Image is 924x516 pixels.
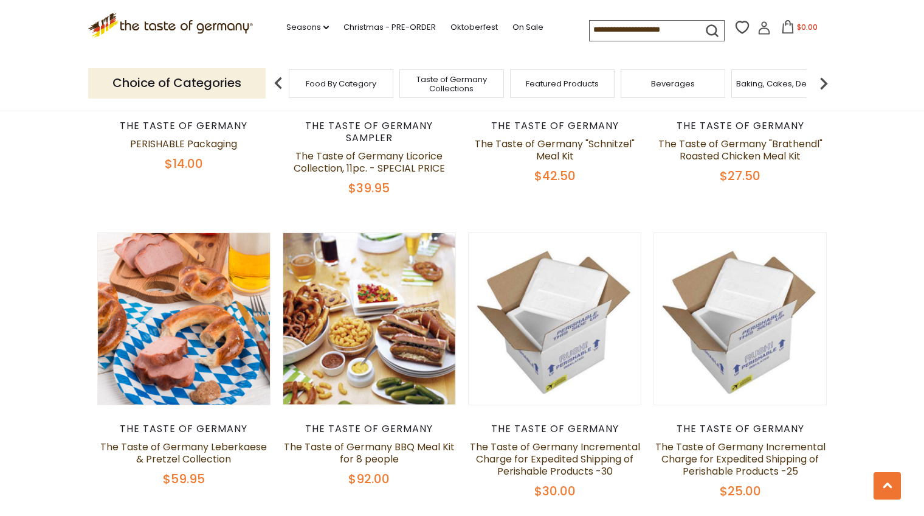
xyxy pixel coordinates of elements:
[475,137,635,163] a: The Taste of Germany "Schnitzel" Meal Kit
[797,22,818,32] span: $0.00
[294,149,445,175] a: The Taste of Germany Licorice Collection, 11pc. - SPECIAL PRICE
[526,79,599,88] a: Featured Products
[658,137,822,163] a: The Taste of Germany "Brathendl" Roasted Chicken Meal Kit
[348,180,390,197] span: $39.95
[736,79,830,88] a: Baking, Cakes, Desserts
[654,233,826,405] img: The Taste of Germany Incremental Charge for Expedited Shipping of Perishable Products -25
[165,155,203,172] span: $14.00
[163,470,205,487] span: $59.95
[655,440,826,478] a: The Taste of Germany Incremental Charge for Expedited Shipping of Perishable Products -25
[283,423,456,435] div: The Taste of Germany
[468,423,641,435] div: The Taste of Germany
[88,68,266,98] p: Choice of Categories
[653,423,827,435] div: The Taste of Germany
[534,483,576,500] span: $30.00
[720,167,760,184] span: $27.50
[266,71,291,96] img: previous arrow
[97,423,271,435] div: The Taste of Germany
[343,21,436,34] a: Christmas - PRE-ORDER
[98,233,270,405] img: The Taste of Germany Leberkaese & Pretzel Collection
[97,120,271,132] div: The Taste of Germany
[100,440,267,466] a: The Taste of Germany Leberkaese & Pretzel Collection
[283,233,455,405] img: The Taste of Germany BBQ Meal Kit for 8 people
[812,71,836,96] img: next arrow
[286,21,329,34] a: Seasons
[403,75,500,93] a: Taste of Germany Collections
[720,483,761,500] span: $25.00
[469,233,641,405] img: The Taste of Germany Incremental Charge for Expedited Shipping of Perishable Products -30
[306,79,376,88] a: Food By Category
[773,20,825,38] button: $0.00
[512,21,543,34] a: On Sale
[348,470,390,487] span: $92.00
[283,120,456,144] div: The Taste of Germany Sampler
[651,79,695,88] a: Beverages
[534,167,576,184] span: $42.50
[468,120,641,132] div: The Taste of Germany
[130,137,237,151] a: PERISHABLE Packaging
[470,440,640,478] a: The Taste of Germany Incremental Charge for Expedited Shipping of Perishable Products -30
[284,440,455,466] a: The Taste of Germany BBQ Meal Kit for 8 people
[450,21,498,34] a: Oktoberfest
[653,120,827,132] div: The Taste of Germany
